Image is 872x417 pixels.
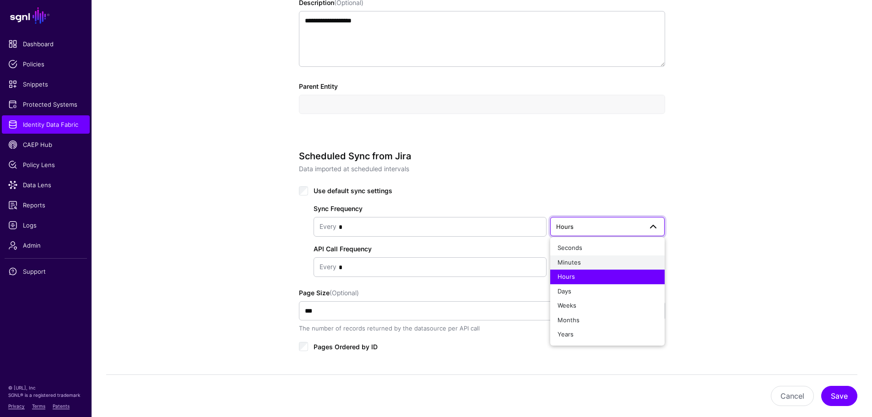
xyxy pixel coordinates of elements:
[558,259,581,266] span: Minutes
[8,180,83,190] span: Data Lens
[8,200,83,210] span: Reports
[8,80,83,89] span: Snippets
[299,81,338,91] label: Parent Entity
[558,287,571,295] span: Days
[314,204,363,213] label: Sync Frequency
[2,95,90,114] a: Protected Systems
[550,255,665,270] button: Minutes
[299,324,665,333] div: The number of records returned by the datasource per API call
[8,403,25,409] a: Privacy
[550,270,665,284] button: Hours
[320,258,336,276] div: Every
[2,115,90,134] a: Identity Data Fabric
[2,55,90,73] a: Policies
[2,236,90,255] a: Admin
[299,151,665,162] h3: Scheduled Sync from Jira
[771,386,814,406] button: Cancel
[8,140,83,149] span: CAEP Hub
[32,403,45,409] a: Terms
[550,284,665,299] button: Days
[2,196,90,214] a: Reports
[550,327,665,342] button: Years
[550,313,665,328] button: Months
[8,100,83,109] span: Protected Systems
[320,217,336,236] div: Every
[53,403,70,409] a: Patents
[2,35,90,53] a: Dashboard
[8,267,83,276] span: Support
[330,289,359,297] span: (Optional)
[558,273,575,280] span: Hours
[558,244,582,251] span: Seconds
[299,288,359,298] label: Page Size
[2,216,90,234] a: Logs
[558,302,576,309] span: Weeks
[314,187,392,195] span: Use default sync settings
[558,316,580,324] span: Months
[2,135,90,154] a: CAEP Hub
[8,221,83,230] span: Logs
[299,164,665,173] p: Data imported at scheduled intervals
[2,75,90,93] a: Snippets
[8,391,83,399] p: SGNL® is a registered trademark
[550,241,665,255] button: Seconds
[8,39,83,49] span: Dashboard
[558,330,574,338] span: Years
[314,244,372,254] label: API Call Frequency
[2,176,90,194] a: Data Lens
[8,160,83,169] span: Policy Lens
[550,298,665,313] button: Weeks
[556,223,574,230] span: Hours
[8,120,83,129] span: Identity Data Fabric
[8,241,83,250] span: Admin
[8,384,83,391] p: © [URL], Inc
[821,386,857,406] button: Save
[2,156,90,174] a: Policy Lens
[8,60,83,69] span: Policies
[314,343,378,351] span: Pages Ordered by ID
[5,5,86,26] a: SGNL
